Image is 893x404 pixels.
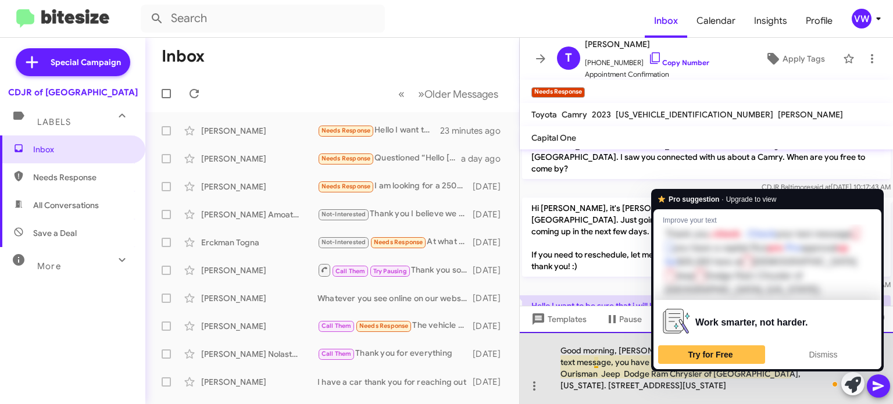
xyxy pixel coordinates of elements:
[687,4,745,38] a: Calendar
[322,322,352,330] span: Call Them
[373,267,407,275] span: Try Pausing
[322,238,366,246] span: Not-Interested
[520,332,893,404] div: To enrich screen reader interactions, please activate Accessibility in Grammarly extension settings
[317,152,461,165] div: Questioned “Hello [PERSON_NAME], Thank you for your inquiry. Are you available to stop by either ...
[522,198,891,277] p: Hi [PERSON_NAME], it's [PERSON_NAME], General Sales Manager at Ourisman CDJR of [GEOGRAPHIC_DATA]...
[37,261,61,271] span: More
[201,181,317,192] div: [PERSON_NAME]
[322,127,371,134] span: Needs Response
[33,171,132,183] span: Needs Response
[33,144,132,155] span: Inbox
[322,155,371,162] span: Needs Response
[201,125,317,137] div: [PERSON_NAME]
[317,319,473,333] div: The vehicle has been ordered. Can you send me the vehicle order number? A/C Power, Inc.
[473,376,510,388] div: [DATE]
[317,347,473,360] div: Thank you for everything
[317,180,473,193] div: I am looking for a 2500 ram Laramie or equivalent
[752,48,837,69] button: Apply Tags
[141,5,385,33] input: Search
[522,135,891,179] p: Hi [PERSON_NAME] this is [PERSON_NAME], General Sales Manager at Ourisman CDJR of [GEOGRAPHIC_DAT...
[616,109,773,120] span: [US_VEHICLE_IDENTIFICATION_NUMBER]
[392,82,505,106] nav: Page navigation example
[411,82,505,106] button: Next
[322,183,371,190] span: Needs Response
[520,309,596,330] button: Templates
[783,48,825,69] span: Apply Tags
[562,109,587,120] span: Camry
[585,37,709,51] span: [PERSON_NAME]
[842,9,880,28] button: vw
[317,263,473,277] div: Thank you sorry
[201,153,317,165] div: [PERSON_NAME]
[531,87,585,98] small: Needs Response
[796,4,842,38] a: Profile
[317,124,440,137] div: Hello I want to be sure that i will be approved how can I know that for sure. I have been pre-app...
[565,49,572,67] span: T
[201,348,317,360] div: [PERSON_NAME] Nolastname115340637
[37,117,71,127] span: Labels
[531,109,557,120] span: Toyota
[852,9,871,28] div: vw
[374,238,423,246] span: Needs Response
[473,264,510,276] div: [DATE]
[473,320,510,332] div: [DATE]
[762,183,891,191] span: CDJR Baltimore [DATE] 10:17:43 AM
[33,199,99,211] span: All Conversations
[522,295,891,328] p: Hello I want to be sure that i will be approved how can I know that for sure. I have been pre-app...
[201,237,317,248] div: Erckman Togna
[529,309,587,330] span: Templates
[201,292,317,304] div: [PERSON_NAME]
[619,309,642,330] span: Pause
[201,320,317,332] div: [PERSON_NAME]
[473,209,510,220] div: [DATE]
[473,292,510,304] div: [DATE]
[645,4,687,38] a: Inbox
[335,267,366,275] span: Call Them
[322,210,366,218] span: Not-Interested
[322,350,352,357] span: Call Them
[201,376,317,388] div: [PERSON_NAME]
[585,51,709,69] span: [PHONE_NUMBER]
[778,109,843,120] span: [PERSON_NAME]
[359,322,409,330] span: Needs Response
[317,235,473,249] div: At what time do you close [DATE]?
[473,348,510,360] div: [DATE]
[745,4,796,38] a: Insights
[418,87,424,101] span: »
[16,48,130,76] a: Special Campaign
[33,227,77,239] span: Save a Deal
[531,133,576,143] span: Capital One
[585,69,709,80] span: Appointment Confirmation
[391,82,412,106] button: Previous
[201,264,317,276] div: [PERSON_NAME]
[473,237,510,248] div: [DATE]
[473,181,510,192] div: [DATE]
[461,153,510,165] div: a day ago
[8,87,138,98] div: CDJR of [GEOGRAPHIC_DATA]
[440,125,510,137] div: 23 minutes ago
[317,208,473,221] div: Thank you I believe we talked
[201,209,317,220] div: [PERSON_NAME] Amoatey
[51,56,121,68] span: Special Campaign
[810,183,831,191] span: said at
[162,47,205,66] h1: Inbox
[424,88,498,101] span: Older Messages
[648,58,709,67] a: Copy Number
[592,109,611,120] span: 2023
[317,376,473,388] div: I have a car thank you for reaching out
[596,309,651,330] button: Pause
[317,292,473,304] div: Whatever you see online on our website, on Ourisman Jeep Dodge Ram Chrysler of [GEOGRAPHIC_DATA],...
[398,87,405,101] span: «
